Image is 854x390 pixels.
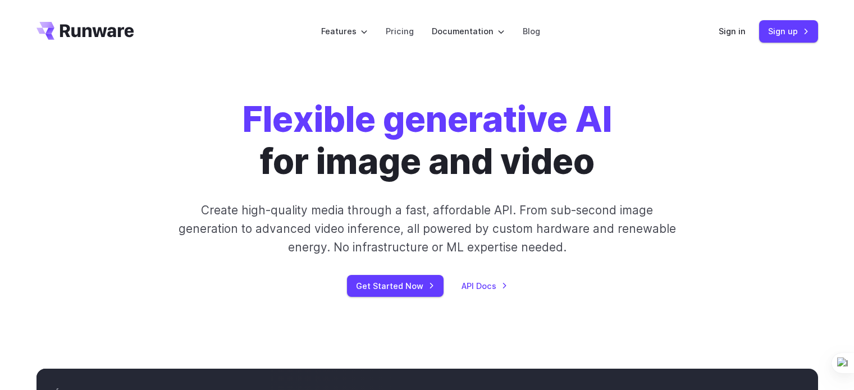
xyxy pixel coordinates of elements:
a: Get Started Now [347,275,444,297]
strong: Flexible generative AI [243,98,612,140]
label: Documentation [432,25,505,38]
p: Create high-quality media through a fast, affordable API. From sub-second image generation to adv... [177,201,677,257]
a: Blog [523,25,540,38]
a: Go to / [36,22,134,40]
a: Sign in [719,25,746,38]
a: Sign up [759,20,818,42]
label: Features [321,25,368,38]
a: API Docs [462,279,508,292]
a: Pricing [386,25,414,38]
h1: for image and video [243,99,612,183]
